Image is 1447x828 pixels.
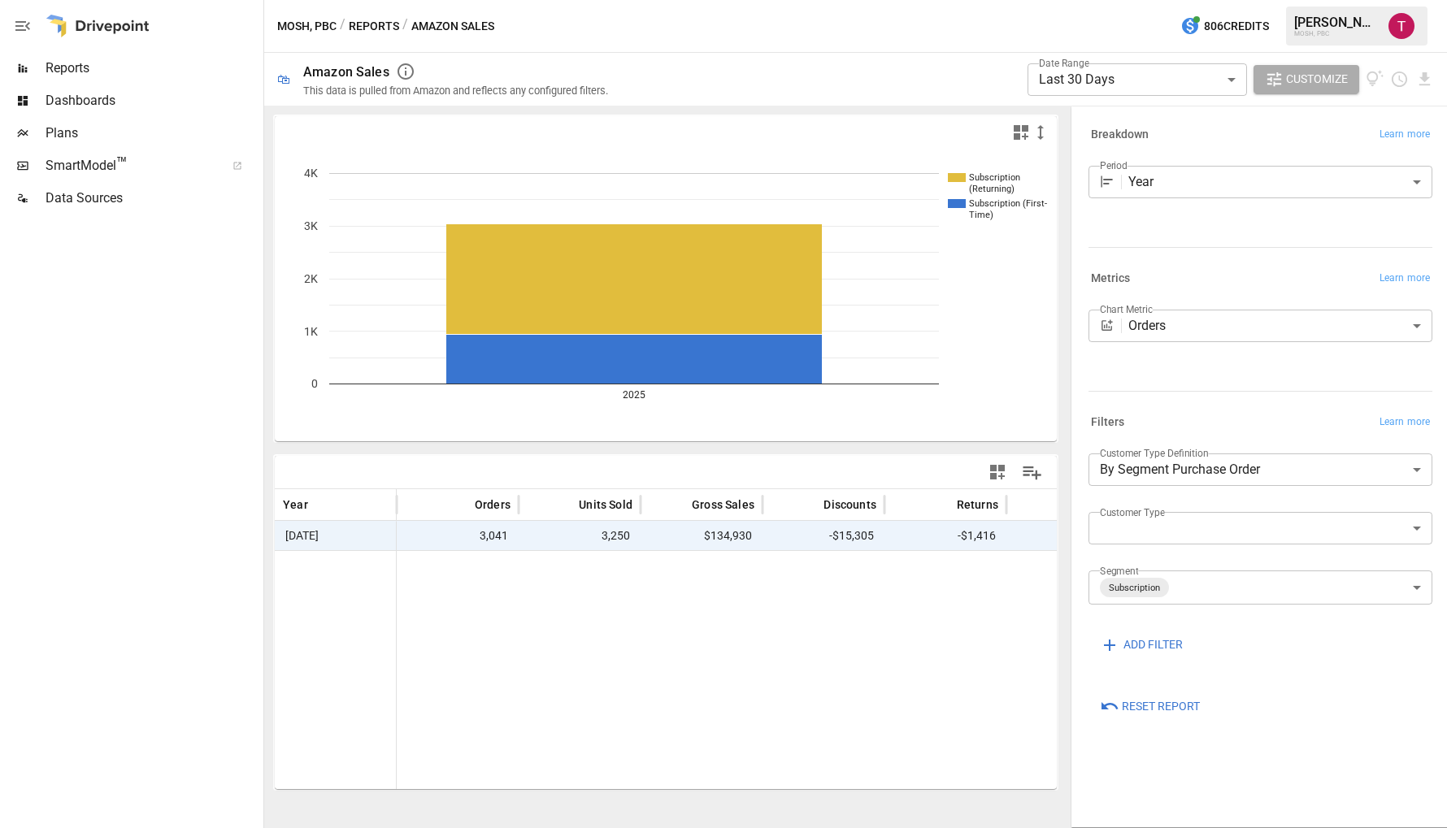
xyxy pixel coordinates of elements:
[46,124,260,143] span: Plans
[1039,56,1089,70] label: Date Range
[969,198,1047,209] text: Subscription (First-
[1388,13,1414,39] img: Tanner Flitter
[283,496,308,513] span: Year
[275,149,1057,441] svg: A chart.
[1102,579,1167,597] span: Subscription
[1380,271,1430,287] span: Learn more
[955,522,998,550] span: -$1,416
[303,85,608,97] div: This data is pulled from Amazon and reflects any configured filters.
[1091,126,1149,144] h6: Breakdown
[969,210,993,220] text: Time)
[340,16,345,37] div: /
[623,389,645,401] text: 2025
[1100,505,1165,519] label: Customer Type
[692,496,754,513] span: Gross Sales
[1091,270,1131,288] h6: Metrics
[1415,70,1434,89] button: Download report
[827,522,876,550] span: -$15,305
[349,16,399,37] button: Reports
[277,72,290,87] div: 🛍
[969,184,1015,194] text: (Returning)
[46,189,260,208] span: Data Sources
[702,522,754,550] span: $134,930
[304,219,318,232] text: 3K
[304,272,318,285] text: 2K
[667,493,690,516] button: Sort
[799,493,822,516] button: Sort
[1379,3,1424,49] button: Tanner Flitter
[1380,414,1430,431] span: Learn more
[310,493,332,516] button: Sort
[1204,16,1269,37] span: 806 Credits
[1390,70,1409,89] button: Schedule report
[969,172,1020,183] text: Subscription
[283,522,321,550] span: [DATE]
[1091,414,1125,431] h6: Filters
[1100,446,1209,460] label: Customer Type Definition
[402,16,408,37] div: /
[311,377,318,390] text: 0
[1294,15,1379,30] div: [PERSON_NAME]
[1123,635,1183,655] span: ADD FILTER
[1122,696,1200,717] span: Reset Report
[932,493,955,516] button: Sort
[46,91,260,111] span: Dashboards
[579,496,632,513] span: Units Sold
[1045,493,1067,516] button: Sort
[1286,69,1348,89] span: Customize
[1128,166,1432,198] div: Year
[46,59,260,78] span: Reports
[277,16,337,37] button: MOSH, PBC
[450,493,473,516] button: Sort
[1380,127,1430,143] span: Learn more
[1089,631,1194,660] button: ADD FILTER
[554,493,577,516] button: Sort
[1174,11,1275,41] button: 806Credits
[1254,65,1359,94] button: Customize
[304,167,318,180] text: 4K
[477,522,511,550] span: 3,041
[475,496,511,513] span: Orders
[1039,72,1115,87] span: Last 30 Days
[1100,158,1128,172] label: Period
[1089,691,1211,721] button: Reset Report
[304,325,318,338] text: 1K
[1100,564,1138,578] label: Segment
[46,156,215,176] span: SmartModel
[1366,65,1384,94] button: View documentation
[1014,454,1050,491] button: Manage Columns
[1128,310,1432,342] div: Orders
[1089,453,1433,486] div: By Segment Purchase Order
[823,496,876,513] span: Discounts
[1294,30,1379,37] div: MOSH, PBC
[116,154,128,174] span: ™
[599,522,632,550] span: 3,250
[957,496,998,513] span: Returns
[303,64,389,80] div: Amazon Sales
[1100,302,1153,316] label: Chart Metric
